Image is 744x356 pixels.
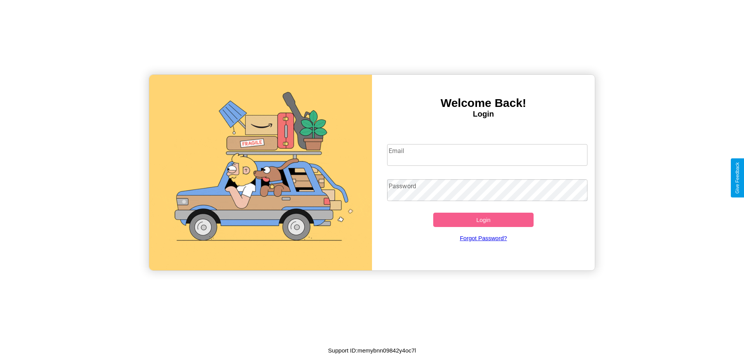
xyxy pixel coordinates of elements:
[433,213,534,227] button: Login
[735,162,740,194] div: Give Feedback
[149,75,372,270] img: gif
[328,345,416,356] p: Support ID: memybnn09842y4oc7l
[372,110,595,119] h4: Login
[383,227,584,249] a: Forgot Password?
[372,96,595,110] h3: Welcome Back!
